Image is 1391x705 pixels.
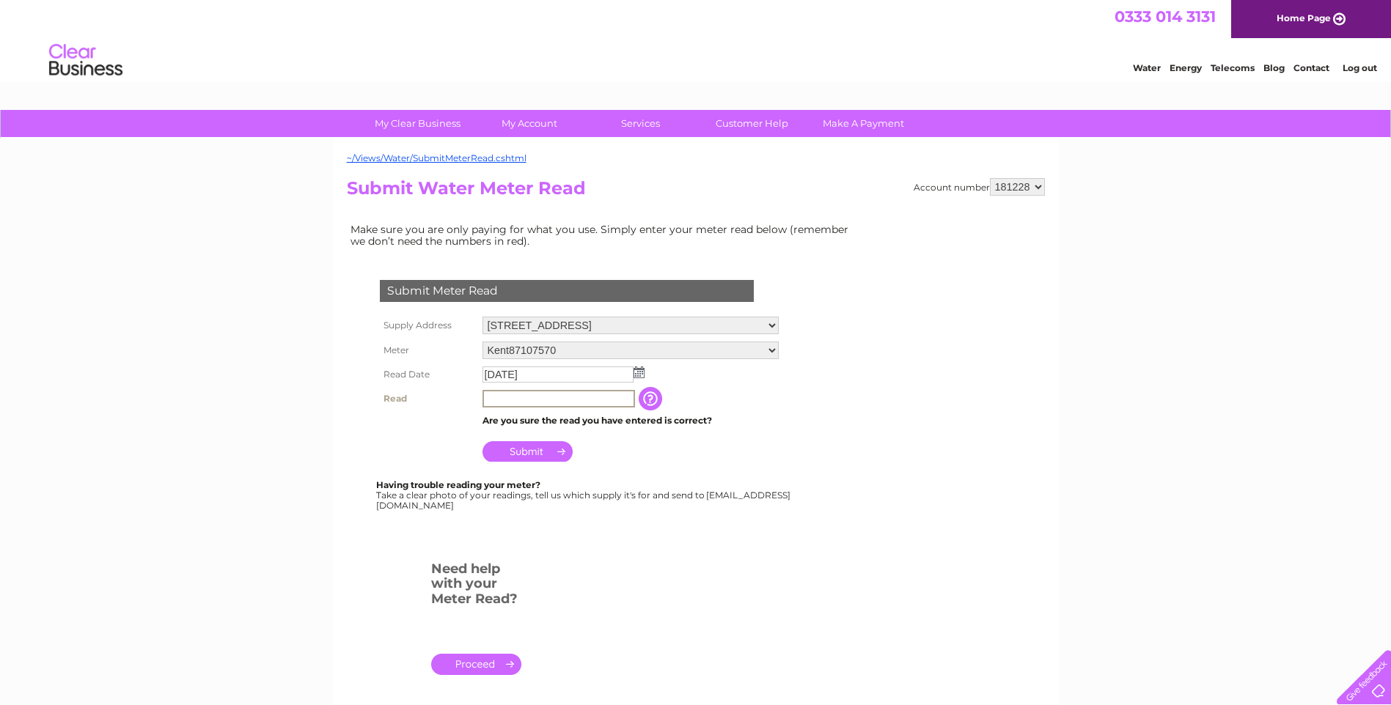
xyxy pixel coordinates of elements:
[1211,62,1255,73] a: Telecoms
[376,479,540,490] b: Having trouble reading your meter?
[48,38,123,83] img: logo.png
[634,366,645,378] img: ...
[347,152,526,163] a: ~/Views/Water/SubmitMeterRead.cshtml
[1343,62,1377,73] a: Log out
[347,178,1045,206] h2: Submit Water Meter Read
[1170,62,1202,73] a: Energy
[376,386,479,411] th: Read
[376,313,479,338] th: Supply Address
[1293,62,1329,73] a: Contact
[691,110,812,137] a: Customer Help
[376,363,479,386] th: Read Date
[376,480,793,510] div: Take a clear photo of your readings, tell us which supply it's for and send to [EMAIL_ADDRESS][DO...
[431,654,521,675] a: .
[1263,62,1285,73] a: Blog
[639,387,665,410] input: Information
[380,280,754,302] div: Submit Meter Read
[376,338,479,363] th: Meter
[357,110,478,137] a: My Clear Business
[347,220,860,251] td: Make sure you are only paying for what you use. Simply enter your meter read below (remember we d...
[914,178,1045,196] div: Account number
[350,8,1043,71] div: Clear Business is a trading name of Verastar Limited (registered in [GEOGRAPHIC_DATA] No. 3667643...
[803,110,924,137] a: Make A Payment
[431,558,521,614] h3: Need help with your Meter Read?
[580,110,701,137] a: Services
[479,411,782,430] td: Are you sure the read you have entered is correct?
[1133,62,1161,73] a: Water
[1115,7,1216,26] a: 0333 014 3131
[469,110,590,137] a: My Account
[482,441,573,462] input: Submit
